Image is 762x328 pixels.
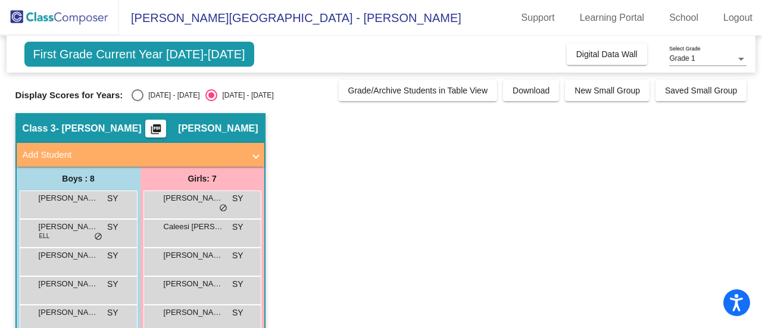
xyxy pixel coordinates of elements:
a: School [660,8,708,27]
a: Learning Portal [570,8,654,27]
mat-radio-group: Select an option [132,89,273,101]
button: Grade/Archive Students in Table View [339,80,498,101]
div: [DATE] - [DATE] [217,90,273,101]
span: do_not_disturb_alt [94,232,102,242]
span: [PERSON_NAME] [39,192,98,204]
a: Support [512,8,564,27]
span: Grade/Archive Students in Table View [348,86,488,95]
span: [PERSON_NAME] [178,123,258,135]
span: SY [232,249,243,262]
a: Logout [714,8,762,27]
span: SY [232,307,243,319]
div: Boys : 8 [17,167,140,190]
span: Caleesi [PERSON_NAME] [164,221,223,233]
span: do_not_disturb_alt [219,204,227,213]
span: SY [107,278,118,290]
div: [DATE] - [DATE] [143,90,199,101]
span: [PERSON_NAME] [164,192,223,204]
button: New Small Group [565,80,649,101]
span: [PERSON_NAME] [39,278,98,290]
span: SY [107,249,118,262]
div: Girls: 7 [140,167,264,190]
mat-icon: picture_as_pdf [149,123,163,140]
span: SY [232,192,243,205]
span: SY [232,278,243,290]
span: [PERSON_NAME] [39,249,98,261]
span: SY [107,307,118,319]
mat-expansion-panel-header: Add Student [17,143,264,167]
button: Download [503,80,559,101]
span: [PERSON_NAME] [39,221,98,233]
span: SY [107,221,118,233]
button: Saved Small Group [655,80,747,101]
mat-panel-title: Add Student [23,148,244,162]
span: [PERSON_NAME] [164,307,223,318]
span: ELL [39,232,50,240]
span: Grade 1 [669,54,695,63]
span: [PERSON_NAME] [164,249,223,261]
button: Digital Data Wall [567,43,647,65]
span: [PERSON_NAME][GEOGRAPHIC_DATA] - [PERSON_NAME] [119,8,461,27]
span: - [PERSON_NAME] [56,123,142,135]
span: [PERSON_NAME] [164,278,223,290]
span: Download [513,86,549,95]
span: Display Scores for Years: [15,90,123,101]
span: Saved Small Group [665,86,737,95]
span: New Small Group [574,86,640,95]
span: Digital Data Wall [576,49,638,59]
button: Print Students Details [145,120,166,138]
span: [PERSON_NAME] [39,307,98,318]
span: SY [107,192,118,205]
span: Class 3 [23,123,56,135]
span: First Grade Current Year [DATE]-[DATE] [24,42,254,67]
span: SY [232,221,243,233]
